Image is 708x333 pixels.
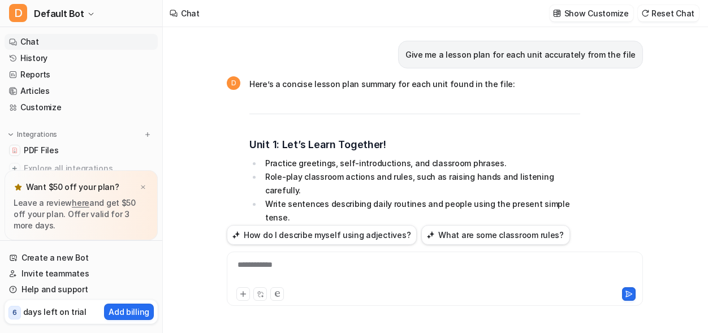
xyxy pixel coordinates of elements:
[24,145,58,156] span: PDF Files
[26,181,119,193] p: Want $50 off your plan?
[262,170,580,197] li: Role-play classroom actions and rules, such as raising hands and listening carefully.
[7,131,15,139] img: expand menu
[405,48,636,62] p: Give me a lesson plan for each unit accurately from the file
[564,7,629,19] p: Show Customize
[5,161,158,176] a: Explore all integrations
[550,5,633,21] button: Show Customize
[262,157,580,170] li: Practice greetings, self-introductions, and classroom phrases.
[24,159,153,178] span: Explore all integrations
[5,50,158,66] a: History
[5,142,158,158] a: PDF FilesPDF Files
[14,197,149,231] p: Leave a review and get $50 off your plan. Offer valid for 3 more days.
[5,100,158,115] a: Customize
[249,137,580,153] h3: Unit 1: Let’s Learn Together!
[9,163,20,174] img: explore all integrations
[17,130,57,139] p: Integrations
[5,34,158,50] a: Chat
[181,7,200,19] div: Chat
[104,304,154,320] button: Add billing
[12,308,17,318] p: 6
[23,306,87,318] p: days left on trial
[421,225,570,245] button: What are some classroom rules?
[5,83,158,99] a: Articles
[5,282,158,297] a: Help and support
[227,225,417,245] button: How do I describe myself using adjectives?
[262,197,580,224] li: Write sentences describing daily routines and people using the present simple tense.
[72,198,89,207] a: here
[9,4,27,22] span: D
[5,250,158,266] a: Create a new Bot
[5,266,158,282] a: Invite teammates
[249,77,580,91] p: Here’s a concise lesson plan summary for each unit found in the file:
[553,9,561,18] img: customize
[34,6,84,21] span: Default Bot
[641,9,649,18] img: reset
[227,76,240,90] span: D
[14,183,23,192] img: star
[5,129,61,140] button: Integrations
[638,5,699,21] button: Reset Chat
[109,306,149,318] p: Add billing
[5,67,158,83] a: Reports
[140,184,146,191] img: x
[144,131,152,139] img: menu_add.svg
[11,147,18,154] img: PDF Files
